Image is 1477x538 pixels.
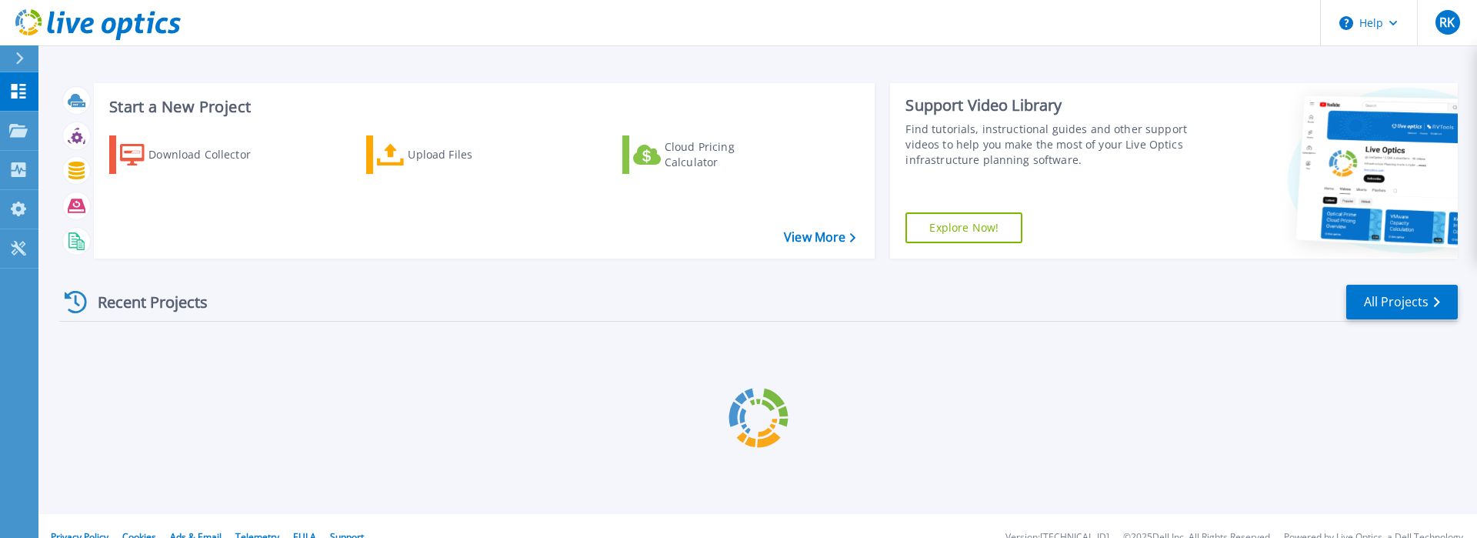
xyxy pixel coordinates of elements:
[59,283,228,321] div: Recent Projects
[408,139,531,170] div: Upload Files
[109,135,281,174] a: Download Collector
[1439,16,1455,28] span: RK
[665,139,788,170] div: Cloud Pricing Calculator
[148,139,272,170] div: Download Collector
[905,95,1195,115] div: Support Video Library
[366,135,538,174] a: Upload Files
[784,230,855,245] a: View More
[1346,285,1458,319] a: All Projects
[109,99,855,115] h3: Start a New Project
[905,122,1195,168] div: Find tutorials, instructional guides and other support videos to help you make the most of your L...
[905,212,1022,243] a: Explore Now!
[622,135,794,174] a: Cloud Pricing Calculator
